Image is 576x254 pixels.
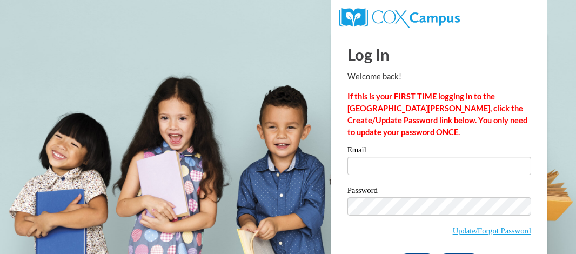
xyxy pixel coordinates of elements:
a: COX Campus [339,12,460,22]
img: COX Campus [339,8,460,28]
label: Email [347,146,531,157]
h1: Log In [347,43,531,65]
label: Password [347,186,531,197]
a: Update/Forgot Password [453,226,531,235]
p: Welcome back! [347,71,531,83]
strong: If this is your FIRST TIME logging in to the [GEOGRAPHIC_DATA][PERSON_NAME], click the Create/Upd... [347,92,527,137]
